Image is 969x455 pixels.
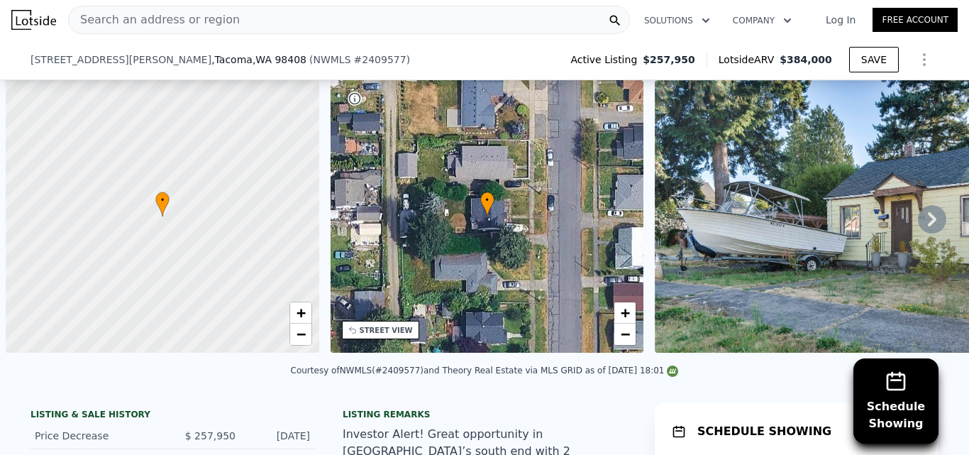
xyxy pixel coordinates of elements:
[69,11,240,28] span: Search an address or region
[296,304,305,322] span: +
[253,54,306,65] span: , WA 98408
[360,325,413,336] div: STREET VIEW
[570,53,643,67] span: Active Listing
[719,53,780,67] span: Lotside ARV
[780,54,832,65] span: $384,000
[296,325,305,343] span: −
[614,324,636,345] a: Zoom out
[211,53,306,67] span: , Tacoma
[853,358,938,444] button: ScheduleShowing
[290,302,311,324] a: Zoom in
[290,324,311,345] a: Zoom out
[633,8,721,33] button: Solutions
[155,192,170,216] div: •
[291,366,679,375] div: Courtesy of NWMLS (#2409577) and Theory Real Estate via MLS GRID as of [DATE] 18:01
[614,302,636,324] a: Zoom in
[185,430,236,442] span: $ 257,950
[721,8,803,33] button: Company
[11,10,56,30] img: Lotside
[667,366,678,377] img: NWMLS Logo
[343,409,626,420] div: Listing remarks
[35,429,161,443] div: Price Decrease
[809,13,873,27] a: Log In
[621,304,630,322] span: +
[31,53,211,67] span: [STREET_ADDRESS][PERSON_NAME]
[621,325,630,343] span: −
[643,53,695,67] span: $257,950
[313,54,350,65] span: NWMLS
[910,45,938,74] button: Show Options
[354,54,406,65] span: # 2409577
[309,53,410,67] div: ( )
[155,194,170,207] span: •
[247,429,310,443] div: [DATE]
[31,409,314,423] div: LISTING & SALE HISTORY
[480,192,494,216] div: •
[849,47,899,72] button: SAVE
[480,194,494,207] span: •
[697,423,831,440] h1: SCHEDULE SHOWING
[873,8,958,32] a: Free Account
